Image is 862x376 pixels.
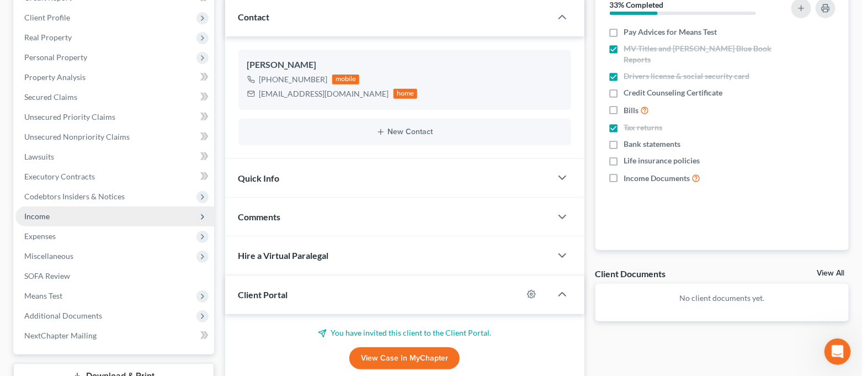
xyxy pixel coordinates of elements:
button: New Contact [247,128,562,136]
span: Comments [238,211,281,222]
span: Credit Counseling Certificate [624,87,723,98]
span: MV-Titles and [PERSON_NAME] Blue Book Reports [624,43,776,65]
iframe: Intercom live chat [824,338,851,365]
button: Emoji picker [17,292,26,300]
button: Send a message… [189,287,207,305]
a: Lawsuits [15,147,214,167]
div: mobile [332,75,360,84]
span: Drivers license & social security card [624,71,750,82]
span: Means Test [24,291,62,300]
a: Unsecured Nonpriority Claims [15,127,214,147]
span: Real Property [24,33,72,42]
a: Executory Contracts [15,167,214,187]
span: Client Portal [238,289,288,300]
a: Unsecured Priority Claims [15,107,214,127]
span: Secured Claims [24,92,77,102]
span: Tax returns [624,122,663,133]
a: Secured Claims [15,87,214,107]
span: Lawsuits [24,152,54,161]
span: Unsecured Nonpriority Claims [24,132,130,141]
span: Contact [238,12,270,22]
div: Close [194,4,214,24]
button: Start recording [70,292,79,300]
button: Home [173,4,194,25]
span: Personal Property [24,52,87,62]
span: Executory Contracts [24,172,95,181]
span: SOFA Review [24,271,70,280]
span: Bills [624,105,639,116]
img: Profile image for Katie [31,6,49,24]
div: [PERSON_NAME] [247,59,562,72]
div: Katie says… [9,87,212,227]
div: [EMAIL_ADDRESS][DOMAIN_NAME] [259,88,389,99]
a: Property Analysis [15,67,214,87]
span: Bank statements [624,139,681,150]
button: Gif picker [35,292,44,300]
span: Miscellaneous [24,251,73,261]
span: Codebtors Insiders & Notices [24,192,125,201]
button: go back [7,4,28,25]
div: Client Documents [595,268,666,279]
span: Unsecured Priority Claims [24,112,115,121]
p: You have invited this client to the Client Portal. [238,327,571,338]
b: 🚨ATTN: [GEOGRAPHIC_DATA] of [US_STATE] [18,94,157,114]
div: 🚨ATTN: [GEOGRAPHIC_DATA] of [US_STATE]The court has added a new Credit Counseling Field that we n... [9,87,181,203]
span: Hire a Virtual Paralegal [238,250,329,261]
p: No client documents yet. [604,293,840,304]
a: View All [817,269,844,277]
span: Quick Info [238,173,280,183]
div: The court has added a new Credit Counseling Field that we need to update upon filing. Please remo... [18,120,172,196]
span: Income Documents [624,173,690,184]
a: SOFA Review [15,266,214,286]
span: Life insurance policies [624,155,700,166]
span: Income [24,211,50,221]
span: NextChapter Mailing [24,331,97,340]
div: home [393,89,418,99]
span: Property Analysis [24,72,86,82]
a: View Case in MyChapter [349,347,460,369]
a: NextChapter Mailing [15,326,214,346]
div: [PERSON_NAME] • [DATE] [18,205,104,211]
div: [PHONE_NUMBER] [259,74,328,85]
p: Active 2h ago [54,14,103,25]
span: Client Profile [24,13,70,22]
span: Additional Documents [24,311,102,320]
h1: [PERSON_NAME] [54,6,125,14]
span: Pay Advices for Means Test [624,27,717,38]
span: Expenses [24,231,56,241]
button: Upload attachment [52,292,61,300]
textarea: Message… [9,268,211,287]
